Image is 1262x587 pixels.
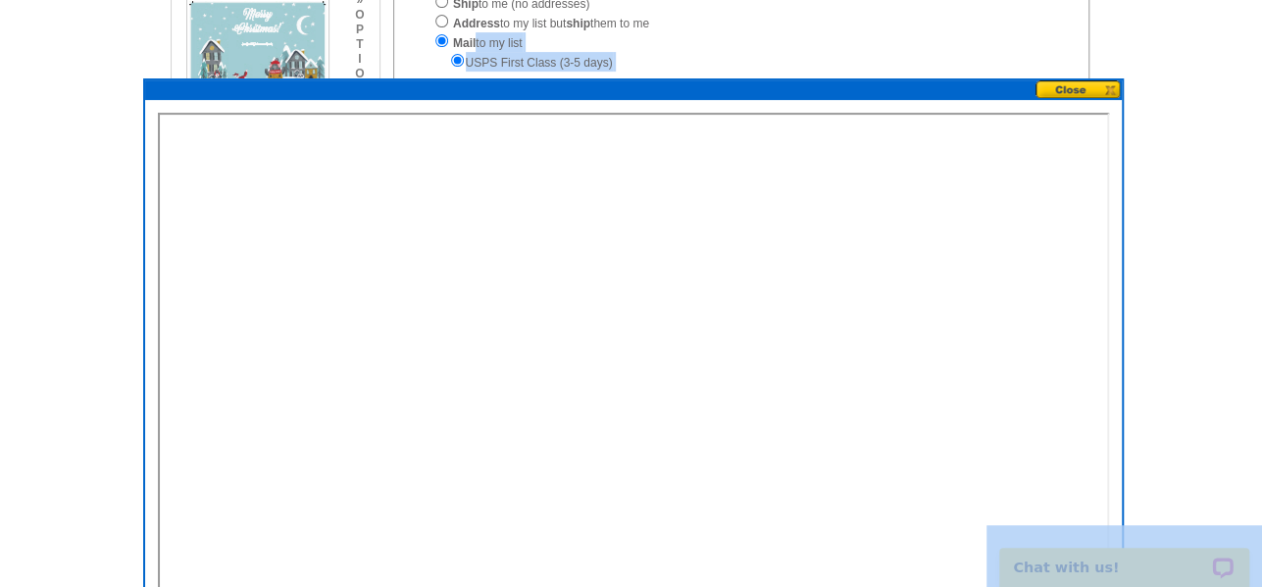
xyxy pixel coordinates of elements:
strong: ship [566,17,590,30]
span: p [355,23,364,37]
iframe: LiveChat chat widget [986,525,1262,587]
div: USPS First Class (3-5 days) [433,52,1049,72]
span: o [355,8,364,23]
span: t [355,37,364,52]
strong: Mail [453,36,476,50]
span: o [355,67,364,81]
strong: Address [453,17,500,30]
span: i [355,52,364,67]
